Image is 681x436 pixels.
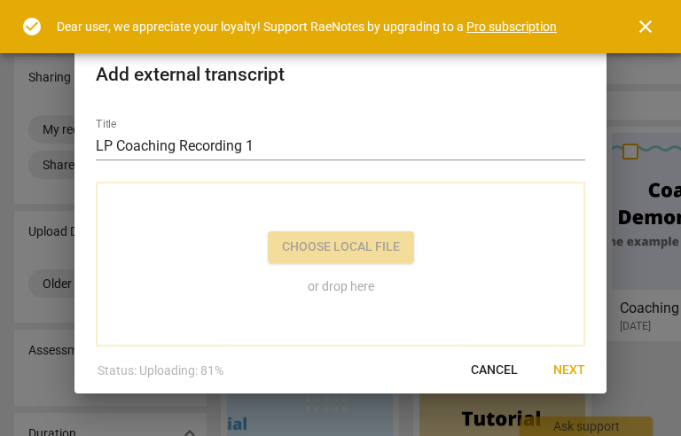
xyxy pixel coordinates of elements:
[21,16,43,37] span: check_circle
[96,119,116,129] label: Title
[553,362,585,379] span: Next
[268,231,414,263] button: Choose local file
[471,362,518,379] span: Cancel
[457,354,532,386] button: Cancel
[466,19,557,34] a: Pro subscription
[57,18,557,36] div: Dear user, we appreciate your loyalty! Support RaeNotes by upgrading to a
[635,16,656,37] span: close
[539,354,599,386] button: Next
[624,5,667,48] button: Close
[268,277,414,296] p: or drop here
[96,64,585,86] h2: Add external transcript
[98,362,223,380] p: Status: Uploading: 81%
[282,238,400,256] span: Choose local file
